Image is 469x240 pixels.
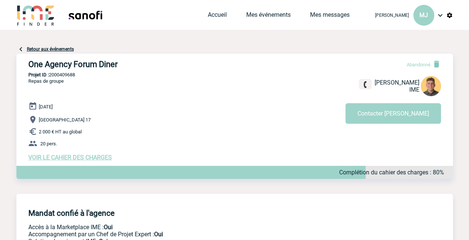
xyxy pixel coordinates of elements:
span: 2 000 € HT au global [39,129,82,135]
img: IME-Finder [16,4,55,26]
img: fixe.png [362,81,369,88]
span: 20 pers. [40,141,57,146]
p: Prestation payante [28,231,338,238]
b: Oui [104,224,113,231]
h3: One Agency Forum Diner [28,60,252,69]
span: IME [409,86,419,93]
b: Projet ID : [28,72,49,78]
p: 2000409688 [16,72,453,78]
a: Mes événements [246,11,291,22]
span: Repas de groupe [28,78,64,84]
a: Mes messages [310,11,350,22]
p: Accès à la Marketplace IME : [28,224,338,231]
span: [PERSON_NAME] [375,13,409,18]
span: [GEOGRAPHIC_DATA] 17 [39,117,91,123]
span: MJ [419,12,428,19]
b: Oui [154,231,163,238]
span: Abandonné [407,62,431,67]
a: Retour aux événements [27,47,74,52]
img: 115098-1.png [421,76,441,96]
a: VOIR LE CAHIER DES CHARGES [28,154,112,161]
h4: Mandat confié à l'agence [28,209,115,218]
a: Accueil [208,11,227,22]
button: Contacter [PERSON_NAME] [346,103,441,124]
span: [DATE] [39,104,53,110]
span: [PERSON_NAME] [375,79,419,86]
